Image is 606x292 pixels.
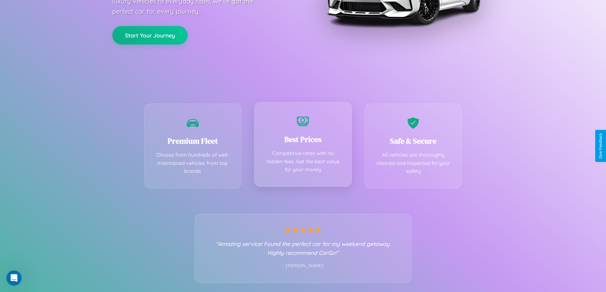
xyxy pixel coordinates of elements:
p: All vehicles are thoroughly cleaned and inspected for your safety [374,151,452,175]
p: - [PERSON_NAME] [208,262,399,270]
div: Give Feedback [598,133,603,159]
p: "Amazing service! Found the perfect car for my weekend getaway. Highly recommend CarGo!" [208,239,399,257]
h3: Premium Fleet [154,136,232,146]
p: Competitive rates with no hidden fees. Get the best value for your money [264,149,342,174]
button: Start Your Journey [112,26,188,44]
p: Choose from hundreds of well-maintained vehicles from top brands [154,151,232,175]
h3: Best Prices [264,134,342,145]
h3: Safe & Secure [374,136,452,146]
iframe: Intercom live chat [6,270,22,286]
